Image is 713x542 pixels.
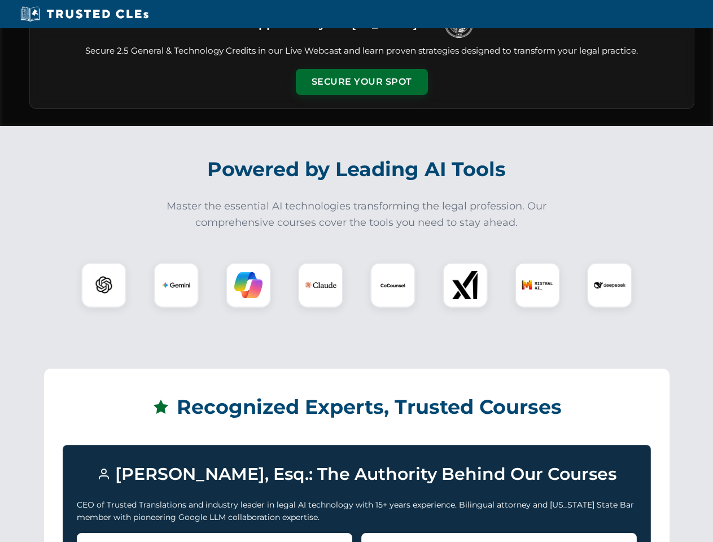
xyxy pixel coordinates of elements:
[305,269,336,301] img: Claude Logo
[296,69,428,95] button: Secure Your Spot
[594,269,625,301] img: DeepSeek Logo
[370,263,415,308] div: CoCounsel
[17,6,152,23] img: Trusted CLEs
[234,271,263,299] img: Copilot Logo
[154,263,199,308] div: Gemini
[226,263,271,308] div: Copilot
[81,263,126,308] div: ChatGPT
[298,263,343,308] div: Claude
[77,459,637,489] h3: [PERSON_NAME], Esq.: The Authority Behind Our Courses
[44,150,670,189] h2: Powered by Leading AI Tools
[162,271,190,299] img: Gemini Logo
[159,198,554,231] p: Master the essential AI technologies transforming the legal profession. Our comprehensive courses...
[515,263,560,308] div: Mistral AI
[379,271,407,299] img: CoCounsel Logo
[522,269,553,301] img: Mistral AI Logo
[587,263,632,308] div: DeepSeek
[451,271,479,299] img: xAI Logo
[443,263,488,308] div: xAI
[88,269,120,301] img: ChatGPT Logo
[43,45,680,58] p: Secure 2.5 General & Technology Credits in our Live Webcast and learn proven strategies designed ...
[77,499,637,524] p: CEO of Trusted Translations and industry leader in legal AI technology with 15+ years experience....
[63,387,651,427] h2: Recognized Experts, Trusted Courses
